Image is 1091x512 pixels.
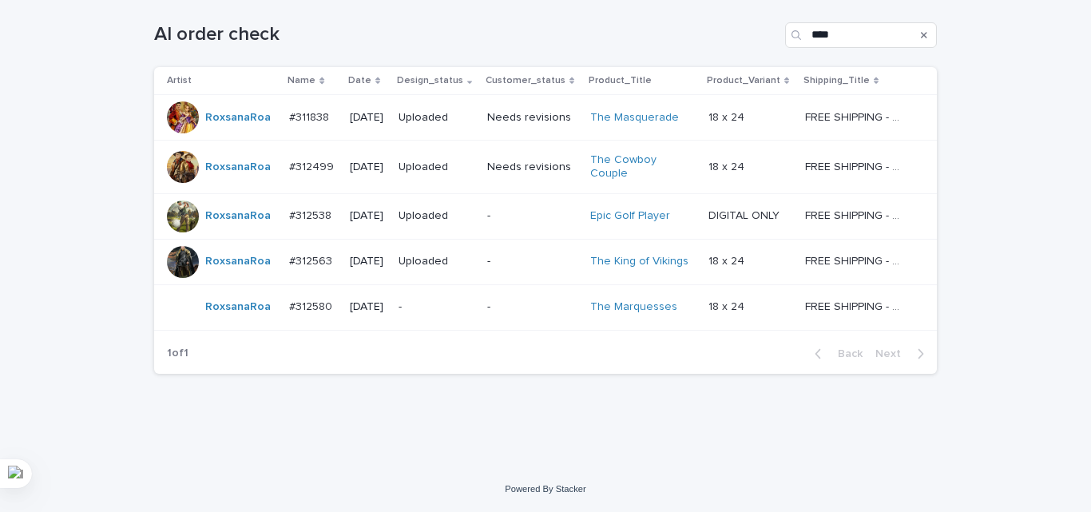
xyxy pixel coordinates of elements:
[708,297,748,314] p: 18 x 24
[803,72,870,89] p: Shipping_Title
[289,108,332,125] p: #311838
[805,157,908,174] p: FREE SHIPPING - preview in 1-2 business days, after your approval delivery will take 5-10 b.d.
[397,72,463,89] p: Design_status
[154,95,937,141] tr: RoxsanaRoa #311838#311838 [DATE]UploadedNeeds revisionsThe Masquerade 18 x 2418 x 24 FREE SHIPPIN...
[590,255,688,268] a: The King of Vikings
[828,348,863,359] span: Back
[708,108,748,125] p: 18 x 24
[590,209,670,223] a: Epic Golf Player
[205,161,271,174] a: RoxsanaRoa
[399,255,474,268] p: Uploaded
[154,141,937,194] tr: RoxsanaRoa #312499#312499 [DATE]UploadedNeeds revisionsThe Cowboy Couple 18 x 2418 x 24 FREE SHIP...
[805,108,908,125] p: FREE SHIPPING - preview in 1-2 business days, after your approval delivery will take 5-10 b.d.
[154,334,201,373] p: 1 of 1
[869,347,937,361] button: Next
[505,484,585,494] a: Powered By Stacker
[167,72,192,89] p: Artist
[589,72,652,89] p: Product_Title
[590,300,677,314] a: The Marquesses
[289,157,337,174] p: #312499
[708,252,748,268] p: 18 x 24
[805,252,908,268] p: FREE SHIPPING - preview in 1-2 business days, after your approval delivery will take 5-10 b.d.
[805,297,908,314] p: FREE SHIPPING - preview in 1-2 business days, after your approval delivery will take 5-10 b.d.
[399,209,474,223] p: Uploaded
[205,209,271,223] a: RoxsanaRoa
[350,111,386,125] p: [DATE]
[487,209,577,223] p: -
[399,161,474,174] p: Uploaded
[205,300,271,314] a: RoxsanaRoa
[707,72,780,89] p: Product_Variant
[486,72,565,89] p: Customer_status
[399,300,474,314] p: -
[350,209,386,223] p: [DATE]
[350,161,386,174] p: [DATE]
[348,72,371,89] p: Date
[205,111,271,125] a: RoxsanaRoa
[875,348,910,359] span: Next
[590,153,690,181] a: The Cowboy Couple
[350,255,386,268] p: [DATE]
[154,23,779,46] h1: AI order check
[590,111,679,125] a: The Masquerade
[785,22,937,48] input: Search
[487,255,577,268] p: -
[708,157,748,174] p: 18 x 24
[802,347,869,361] button: Back
[289,206,335,223] p: #312538
[288,72,315,89] p: Name
[289,297,335,314] p: #312580
[487,300,577,314] p: -
[350,300,386,314] p: [DATE]
[708,206,783,223] p: DIGITAL ONLY
[154,193,937,239] tr: RoxsanaRoa #312538#312538 [DATE]Uploaded-Epic Golf Player DIGITAL ONLYDIGITAL ONLY FREE SHIPPING ...
[487,111,577,125] p: Needs revisions
[205,255,271,268] a: RoxsanaRoa
[154,284,937,330] tr: RoxsanaRoa #312580#312580 [DATE]--The Marquesses 18 x 2418 x 24 FREE SHIPPING - preview in 1-2 bu...
[289,252,335,268] p: #312563
[805,206,908,223] p: FREE SHIPPING - preview in 1-2 business days, after your approval delivery will take 5-10 b.d.
[399,111,474,125] p: Uploaded
[154,239,937,284] tr: RoxsanaRoa #312563#312563 [DATE]Uploaded-The King of Vikings 18 x 2418 x 24 FREE SHIPPING - previ...
[487,161,577,174] p: Needs revisions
